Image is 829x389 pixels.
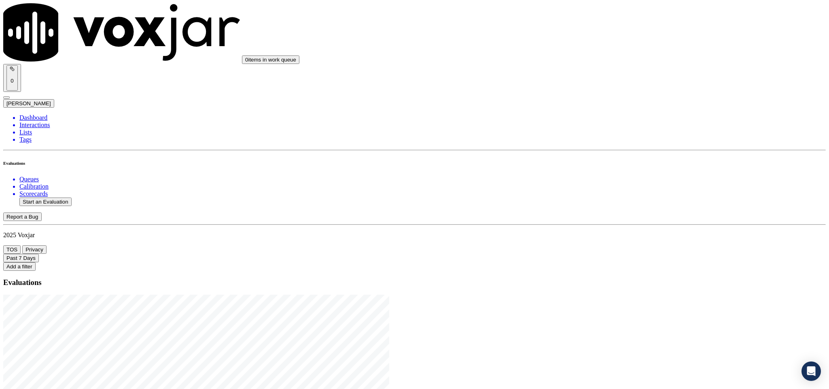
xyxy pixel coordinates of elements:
[3,278,826,287] h3: Evaluations
[3,245,21,254] button: TOS
[19,198,72,206] button: Start an Evaluation
[242,55,299,64] button: 0items in work queue
[19,190,826,198] a: Scorecards
[19,121,826,129] a: Interactions
[3,213,42,221] button: Report a Bug
[6,100,51,106] span: [PERSON_NAME]
[6,65,18,91] button: 0
[801,361,821,381] div: Open Intercom Messenger
[3,64,21,92] button: 0
[3,161,826,166] h6: Evaluations
[3,232,826,239] p: 2025 Voxjar
[19,136,826,143] a: Tags
[3,3,240,62] img: voxjar logo
[3,99,54,108] button: [PERSON_NAME]
[19,176,826,183] a: Queues
[19,114,826,121] a: Dashboard
[22,245,47,254] button: Privacy
[19,129,826,136] a: Lists
[19,183,826,190] a: Calibration
[3,254,39,262] button: Past 7 Days
[3,262,36,271] button: Add a filter
[10,78,15,84] p: 0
